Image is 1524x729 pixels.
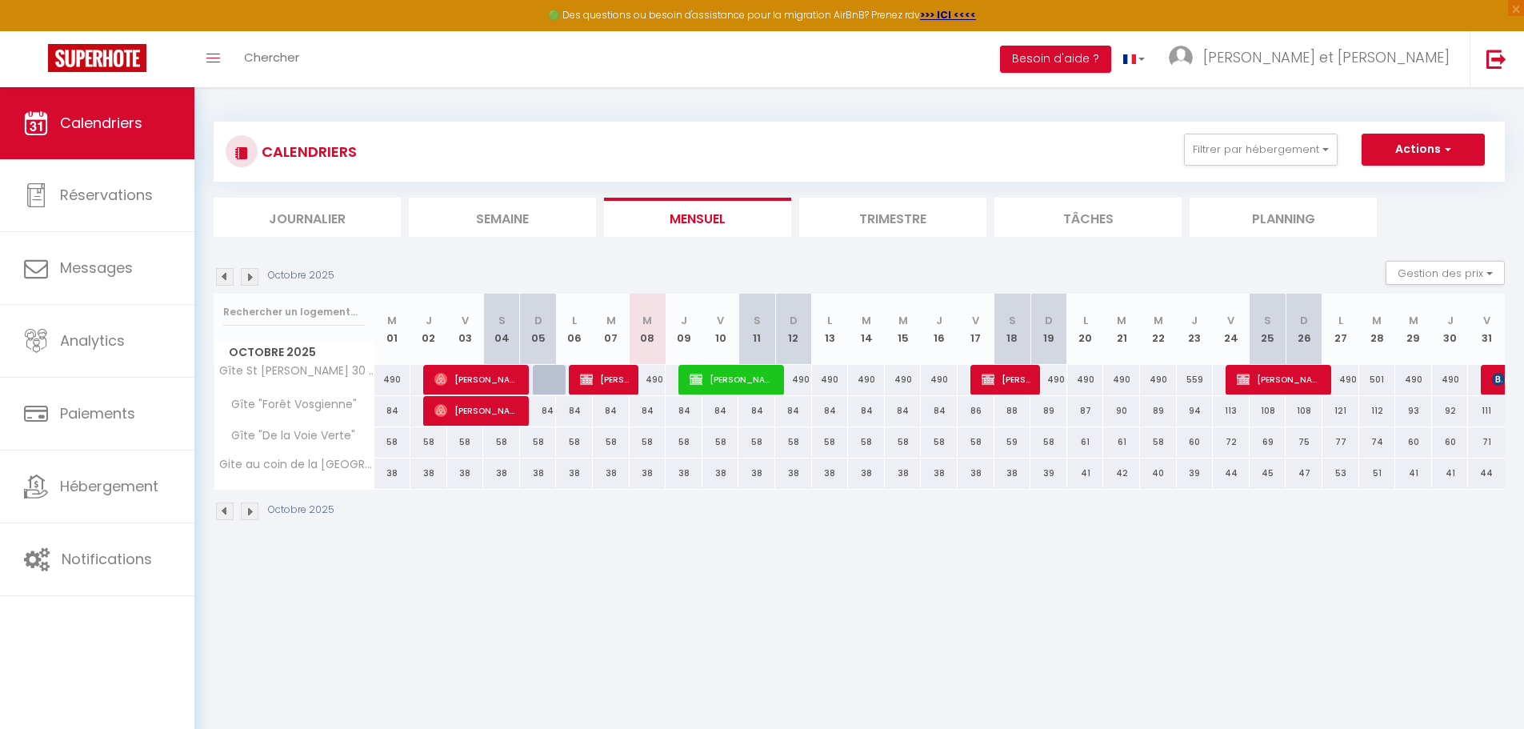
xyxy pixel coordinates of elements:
div: 53 [1322,459,1359,488]
div: 72 [1213,427,1250,457]
div: 39 [1177,459,1214,488]
th: 26 [1286,294,1322,365]
div: 490 [630,365,666,395]
abbr: V [1227,313,1234,328]
div: 71 [1468,427,1505,457]
div: 41 [1432,459,1469,488]
div: 58 [885,427,922,457]
th: 24 [1213,294,1250,365]
div: 38 [410,459,447,488]
div: 38 [556,459,593,488]
li: Trimestre [799,198,986,237]
th: 13 [812,294,849,365]
div: 58 [410,427,447,457]
abbr: M [642,313,652,328]
div: 84 [702,396,739,426]
abbr: L [572,313,577,328]
button: Besoin d'aide ? [1000,46,1111,73]
th: 27 [1322,294,1359,365]
abbr: J [681,313,687,328]
div: 61 [1103,427,1140,457]
th: 10 [702,294,739,365]
div: 47 [1286,459,1322,488]
span: Gite au coin de la [GEOGRAPHIC_DATA] [217,459,377,471]
abbr: M [1117,313,1126,328]
th: 05 [520,294,557,365]
span: Paiements [60,403,135,423]
div: 90 [1103,396,1140,426]
div: 58 [921,427,958,457]
span: Gîte "Forêt Vosgienne" [217,396,361,414]
th: 02 [410,294,447,365]
abbr: S [1264,313,1271,328]
div: 490 [775,365,812,395]
th: 15 [885,294,922,365]
a: >>> ICI <<<< [920,8,976,22]
abbr: L [1083,313,1088,328]
span: [PERSON_NAME] et [PERSON_NAME] [1203,47,1450,67]
a: Chercher [232,31,311,87]
div: 40 [1140,459,1177,488]
abbr: M [1154,313,1163,328]
div: 45 [1250,459,1286,488]
abbr: D [1300,313,1308,328]
div: 44 [1213,459,1250,488]
div: 490 [374,365,411,395]
th: 18 [994,294,1031,365]
div: 58 [775,427,812,457]
div: 111 [1468,396,1505,426]
abbr: M [1409,313,1418,328]
div: 84 [520,396,557,426]
abbr: S [1009,313,1016,328]
abbr: D [534,313,542,328]
th: 11 [738,294,775,365]
span: [PERSON_NAME] [1237,364,1322,395]
abbr: V [462,313,469,328]
div: 58 [483,427,520,457]
div: 58 [374,427,411,457]
div: 74 [1359,427,1396,457]
div: 84 [738,396,775,426]
div: 38 [702,459,739,488]
abbr: M [862,313,871,328]
div: 61 [1067,427,1104,457]
th: 30 [1432,294,1469,365]
th: 17 [958,294,994,365]
div: 60 [1432,427,1469,457]
button: Actions [1362,134,1485,166]
div: 112 [1359,396,1396,426]
abbr: L [827,313,832,328]
th: 23 [1177,294,1214,365]
th: 08 [630,294,666,365]
div: 38 [994,459,1031,488]
div: 38 [775,459,812,488]
span: [PERSON_NAME] [434,395,520,426]
div: 84 [630,396,666,426]
div: 490 [1103,365,1140,395]
div: 38 [483,459,520,488]
div: 490 [1322,365,1359,395]
span: Notifications [62,549,152,569]
li: Tâches [994,198,1182,237]
div: 59 [994,427,1031,457]
div: 93 [1395,396,1432,426]
div: 58 [556,427,593,457]
div: 58 [702,427,739,457]
th: 12 [775,294,812,365]
th: 21 [1103,294,1140,365]
div: 58 [520,427,557,457]
abbr: S [754,313,761,328]
div: 113 [1213,396,1250,426]
span: Calendriers [60,113,142,133]
div: 38 [374,459,411,488]
img: Super Booking [48,44,146,72]
div: 39 [1030,459,1067,488]
th: 01 [374,294,411,365]
img: logout [1486,49,1506,69]
li: Mensuel [604,198,791,237]
div: 38 [520,459,557,488]
div: 490 [1030,365,1067,395]
div: 84 [921,396,958,426]
span: [PERSON_NAME] CFDT Education Formation Recherche Publiques [GEOGRAPHIC_DATA] [580,364,629,395]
